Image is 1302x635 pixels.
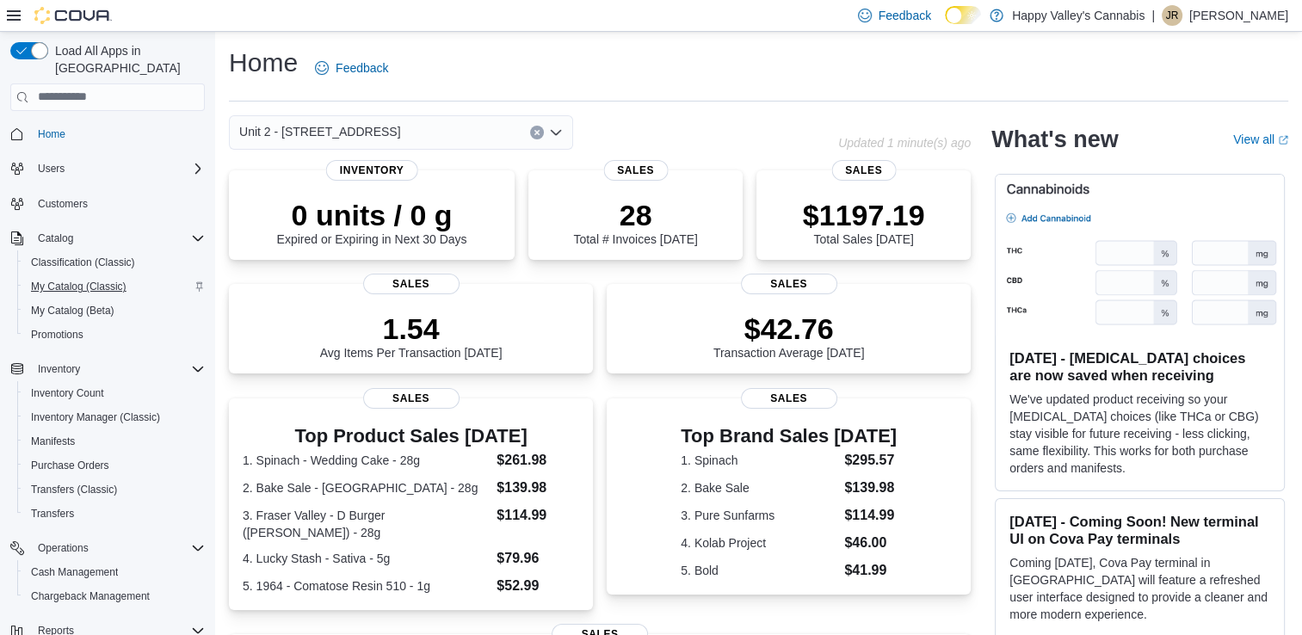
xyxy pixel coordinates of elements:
span: Sales [741,388,837,409]
div: Total Sales [DATE] [803,198,925,246]
p: 1.54 [320,311,503,346]
span: Feedback [336,59,388,77]
dd: $139.98 [844,478,897,498]
a: Inventory Manager (Classic) [24,407,167,428]
svg: External link [1278,135,1288,145]
h1: Home [229,46,298,80]
input: Dark Mode [945,6,981,24]
span: Unit 2 - [STREET_ADDRESS] [239,121,401,142]
img: Cova [34,7,112,24]
a: Manifests [24,431,82,452]
a: Cash Management [24,562,125,583]
span: My Catalog (Classic) [31,280,126,293]
span: Inventory [326,160,418,181]
span: Feedback [879,7,931,24]
dt: 3. Pure Sunfarms [681,507,837,524]
span: Purchase Orders [31,459,109,472]
span: Transfers [31,507,74,521]
span: Dark Mode [945,24,946,25]
dt: 1. Spinach [681,452,837,469]
span: Load All Apps in [GEOGRAPHIC_DATA] [48,42,205,77]
button: Home [3,121,212,146]
button: Open list of options [549,126,563,139]
button: My Catalog (Classic) [17,274,212,299]
button: Inventory Manager (Classic) [17,405,212,429]
p: 0 units / 0 g [277,198,467,232]
span: Catalog [38,231,73,245]
button: Catalog [3,226,212,250]
h3: [DATE] - [MEDICAL_DATA] choices are now saved when receiving [1009,349,1270,384]
dt: 2. Bake Sale [681,479,837,496]
button: Chargeback Management [17,584,212,608]
span: Sales [603,160,668,181]
a: My Catalog (Classic) [24,276,133,297]
button: Users [3,157,212,181]
span: My Catalog (Beta) [24,300,205,321]
span: Users [38,162,65,176]
span: JR [1166,5,1179,26]
a: Transfers (Classic) [24,479,124,500]
dd: $41.99 [844,560,897,581]
dd: $52.99 [497,576,579,596]
span: Operations [31,538,205,558]
h3: Top Product Sales [DATE] [243,426,579,447]
div: Transaction Average [DATE] [713,311,865,360]
span: Users [31,158,205,179]
button: Operations [31,538,96,558]
span: Transfers [24,503,205,524]
button: Inventory [3,357,212,381]
button: Classification (Classic) [17,250,212,274]
a: Feedback [308,51,395,85]
dt: 1. Spinach - Wedding Cake - 28g [243,452,490,469]
span: Inventory Manager (Classic) [24,407,205,428]
p: Happy Valley's Cannabis [1012,5,1145,26]
div: Jamie Rogerville [1162,5,1182,26]
p: Coming [DATE], Cova Pay terminal in [GEOGRAPHIC_DATA] will feature a refreshed user interface des... [1009,554,1270,623]
span: Purchase Orders [24,455,205,476]
dt: 4. Lucky Stash - Sativa - 5g [243,550,490,567]
h3: [DATE] - Coming Soon! New terminal UI on Cova Pay terminals [1009,513,1270,547]
dd: $114.99 [497,505,579,526]
button: Catalog [31,228,80,249]
button: Clear input [530,126,544,139]
span: Inventory [31,359,205,379]
div: Expired or Expiring in Next 30 Days [277,198,467,246]
span: Sales [363,388,460,409]
span: Classification (Classic) [31,256,135,269]
dt: 5. 1964 - Comatose Resin 510 - 1g [243,577,490,595]
span: Cash Management [24,562,205,583]
a: Inventory Count [24,383,111,404]
a: Promotions [24,324,90,345]
span: Transfers (Classic) [24,479,205,500]
dd: $46.00 [844,533,897,553]
a: My Catalog (Beta) [24,300,121,321]
p: $1197.19 [803,198,925,232]
span: Promotions [31,328,83,342]
button: Inventory Count [17,381,212,405]
span: Sales [363,274,460,294]
dd: $79.96 [497,548,579,569]
button: Users [31,158,71,179]
span: Inventory Count [24,383,205,404]
span: Classification (Classic) [24,252,205,273]
dd: $295.57 [844,450,897,471]
button: Transfers [17,502,212,526]
a: Customers [31,194,95,214]
span: Home [38,127,65,141]
span: Transfers (Classic) [31,483,117,496]
dd: $261.98 [497,450,579,471]
button: Promotions [17,323,212,347]
button: Inventory [31,359,87,379]
span: Cash Management [31,565,118,579]
a: Transfers [24,503,81,524]
dt: 5. Bold [681,562,837,579]
span: My Catalog (Beta) [31,304,114,317]
div: Total # Invoices [DATE] [573,198,697,246]
span: Manifests [24,431,205,452]
span: Catalog [31,228,205,249]
span: Operations [38,541,89,555]
div: Avg Items Per Transaction [DATE] [320,311,503,360]
span: Customers [31,193,205,214]
button: Cash Management [17,560,212,584]
p: 28 [573,198,697,232]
